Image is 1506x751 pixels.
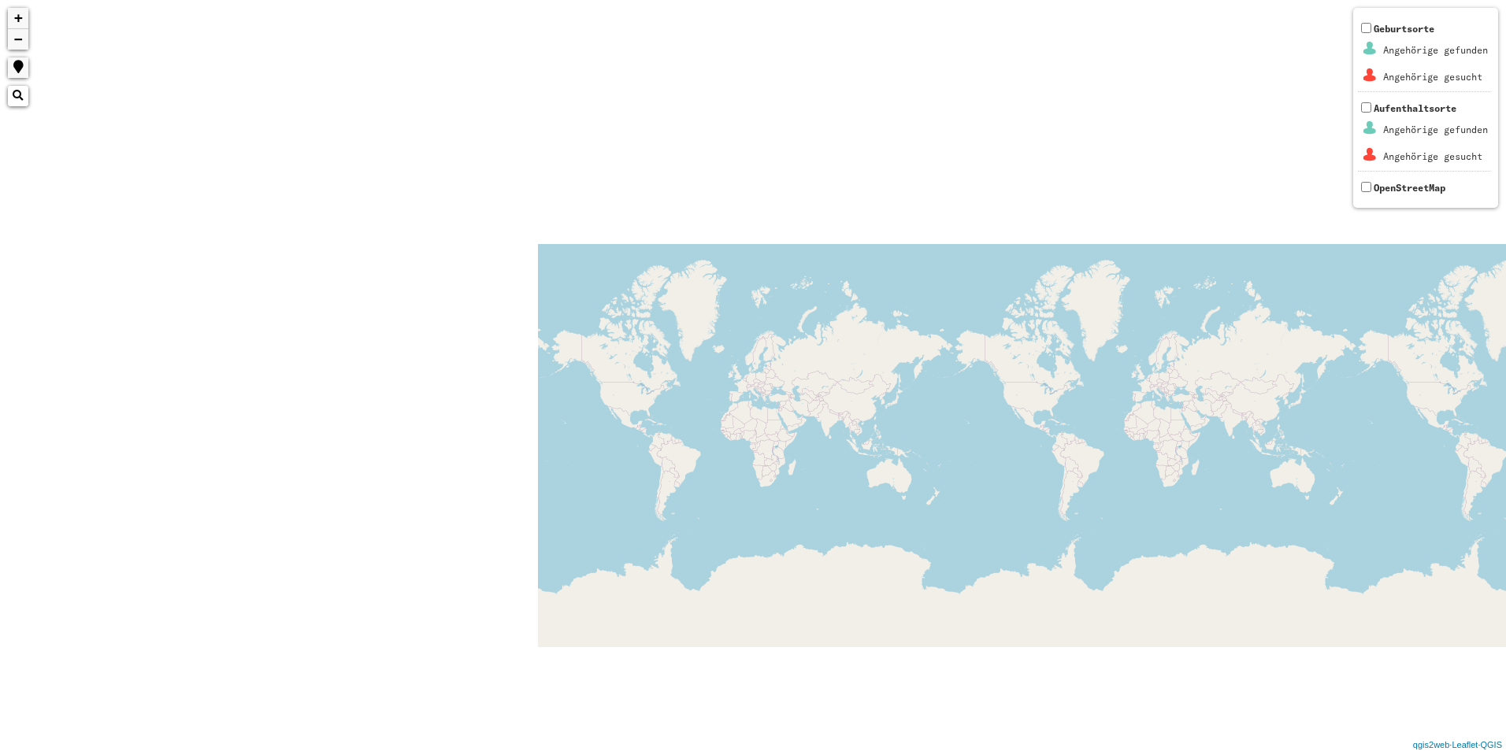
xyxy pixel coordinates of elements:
img: Geburtsorte_2_Angeh%C3%B6rigegesucht1.png [1360,65,1380,85]
span: Geburtsorte [1358,23,1490,91]
a: Zoom in [8,8,28,29]
img: Geburtsorte_2_Angeh%C3%B6rigegefunden0.png [1360,39,1380,58]
a: qgis2web [1413,740,1449,749]
input: AufenthaltsorteAngehörige gefundenAngehörige gesucht [1361,102,1371,113]
img: Aufenthaltsorte_1_Angeh%C3%B6rigegefunden0.png [1360,118,1380,138]
span: OpenStreetMap [1374,182,1445,194]
td: Angehörige gesucht [1382,65,1489,90]
td: Angehörige gesucht [1382,144,1489,169]
a: QGIS [1480,740,1502,749]
a: Show me where I am [8,57,28,78]
input: GeburtsorteAngehörige gefundenAngehörige gesucht [1361,23,1371,33]
td: Angehörige gefunden [1382,38,1489,63]
td: Angehörige gefunden [1382,117,1489,142]
a: Leaflet [1452,740,1478,749]
span: Aufenthaltsorte [1358,102,1490,171]
a: Zoom out [8,29,28,50]
input: OpenStreetMap [1361,182,1371,192]
img: Aufenthaltsorte_1_Angeh%C3%B6rigegesucht1.png [1360,145,1380,165]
